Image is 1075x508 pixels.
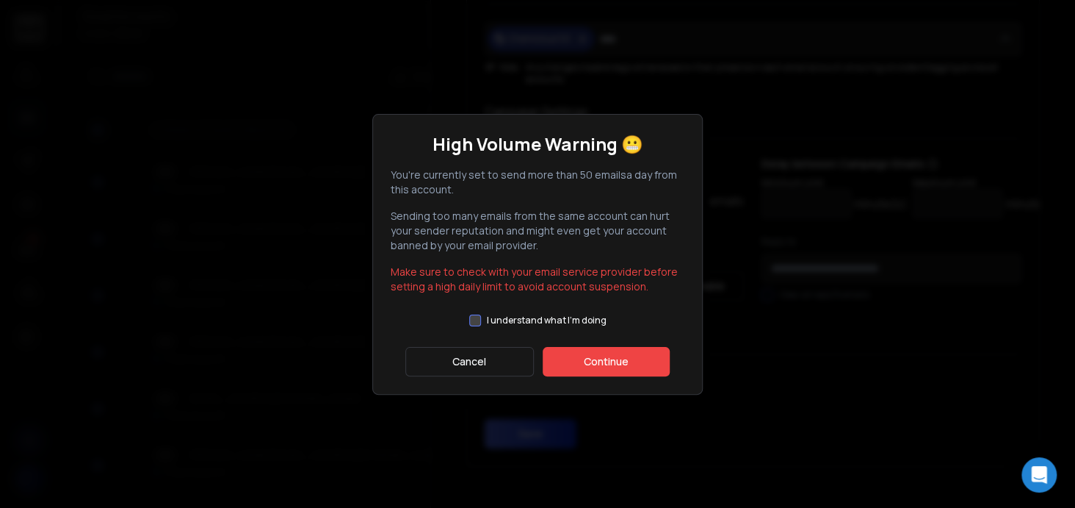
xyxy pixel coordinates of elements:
label: I understand what I'm doing [487,315,607,326]
h1: High Volume Warning 😬 [432,132,643,156]
span: 50 emails [580,168,626,182]
button: Cancel [405,347,534,376]
button: Continue [543,347,670,376]
p: Make sure to check with your email service provider before setting a high daily limit to avoid ac... [391,265,684,294]
p: You're currently set to send more than a day from this account. [391,168,684,197]
div: Open Intercom Messenger [1021,457,1057,493]
p: Sending too many emails from the same account can hurt your sender reputation and might even get ... [391,209,684,253]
